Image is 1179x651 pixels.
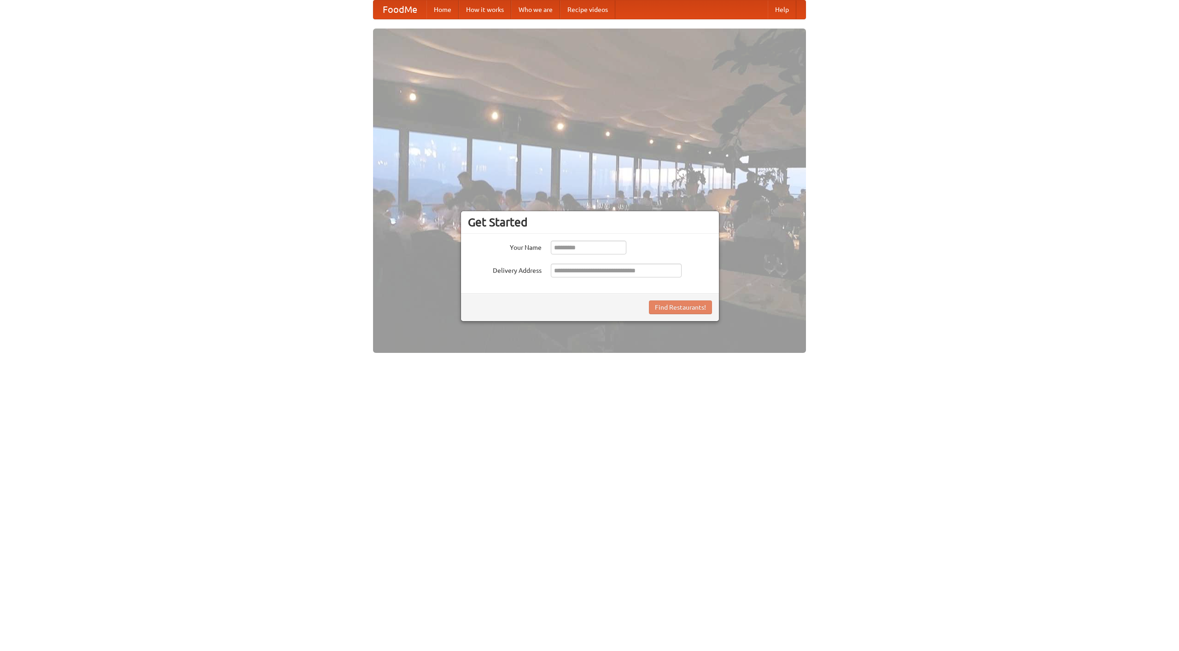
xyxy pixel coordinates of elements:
label: Delivery Address [468,264,542,275]
a: FoodMe [374,0,426,19]
a: How it works [459,0,511,19]
h3: Get Started [468,215,712,229]
label: Your Name [468,241,542,252]
button: Find Restaurants! [649,300,712,314]
a: Help [768,0,796,19]
a: Recipe videos [560,0,615,19]
a: Who we are [511,0,560,19]
a: Home [426,0,459,19]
